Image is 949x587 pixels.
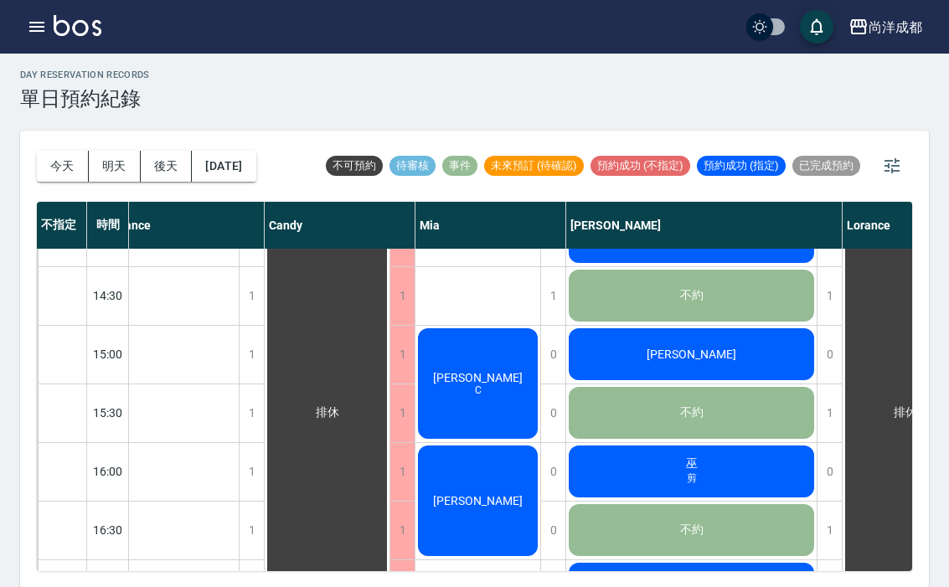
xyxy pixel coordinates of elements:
[472,384,485,396] span: C
[683,471,700,486] span: 剪
[37,202,87,249] div: 不指定
[20,70,150,80] h2: day Reservation records
[239,443,264,501] div: 1
[817,443,842,501] div: 0
[869,17,922,38] div: 尚洋成都
[389,443,415,501] div: 1
[389,326,415,384] div: 1
[697,158,786,173] span: 預約成功 (指定)
[842,10,929,44] button: 尚洋成都
[800,10,833,44] button: save
[540,502,565,559] div: 0
[677,523,707,538] span: 不約
[87,202,129,249] div: 時間
[430,371,526,384] span: [PERSON_NAME]
[239,502,264,559] div: 1
[389,158,436,173] span: 待審核
[817,384,842,442] div: 1
[442,158,477,173] span: 事件
[20,87,150,111] h3: 單日預約紀錄
[141,151,193,182] button: 後天
[37,151,89,182] button: 今天
[389,384,415,442] div: 1
[87,266,129,325] div: 14:30
[389,267,415,325] div: 1
[643,348,740,361] span: [PERSON_NAME]
[239,326,264,384] div: 1
[87,325,129,384] div: 15:00
[54,15,101,36] img: Logo
[192,151,255,182] button: [DATE]
[817,502,842,559] div: 1
[792,158,860,173] span: 已完成預約
[87,384,129,442] div: 15:30
[540,326,565,384] div: 0
[430,494,526,507] span: [PERSON_NAME]
[239,384,264,442] div: 1
[389,502,415,559] div: 1
[540,384,565,442] div: 0
[817,267,842,325] div: 1
[312,405,343,420] span: 排休
[683,456,701,471] span: 巫
[87,442,129,501] div: 16:00
[890,405,921,420] span: 排休
[540,267,565,325] div: 1
[566,202,843,249] div: [PERSON_NAME]
[677,405,707,420] span: 不約
[87,501,129,559] div: 16:30
[326,158,383,173] span: 不可預約
[484,158,584,173] span: 未來預訂 (待確認)
[89,151,141,182] button: 明天
[415,202,566,249] div: Mia
[265,202,415,249] div: Candy
[239,267,264,325] div: 1
[677,288,707,303] span: 不約
[114,202,265,249] div: Lance
[540,443,565,501] div: 0
[591,158,690,173] span: 預約成功 (不指定)
[817,326,842,384] div: 0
